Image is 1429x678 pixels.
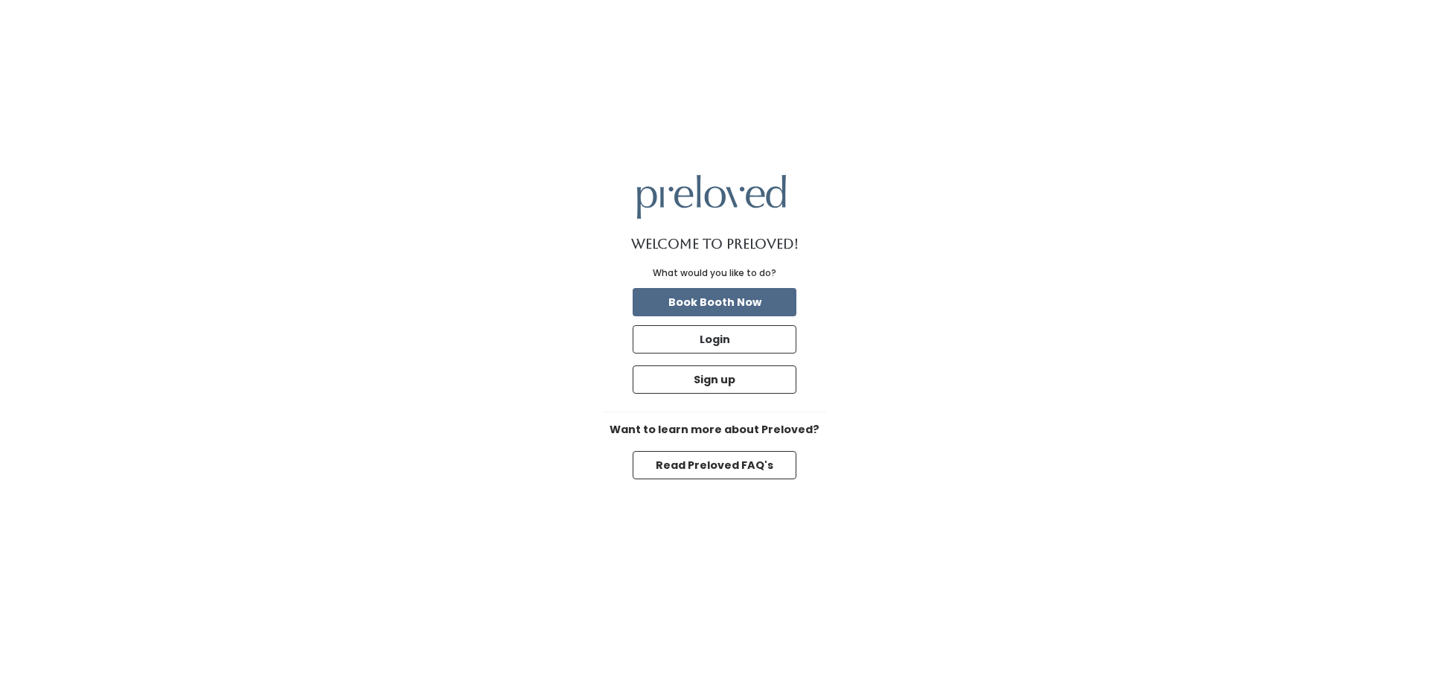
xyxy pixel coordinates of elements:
[633,325,796,354] button: Login
[633,288,796,316] button: Book Booth Now
[637,175,786,219] img: preloved logo
[633,451,796,479] button: Read Preloved FAQ's
[633,365,796,394] button: Sign up
[630,322,799,356] a: Login
[630,362,799,397] a: Sign up
[603,424,826,436] h6: Want to learn more about Preloved?
[631,237,799,252] h1: Welcome to Preloved!
[653,266,776,280] div: What would you like to do?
